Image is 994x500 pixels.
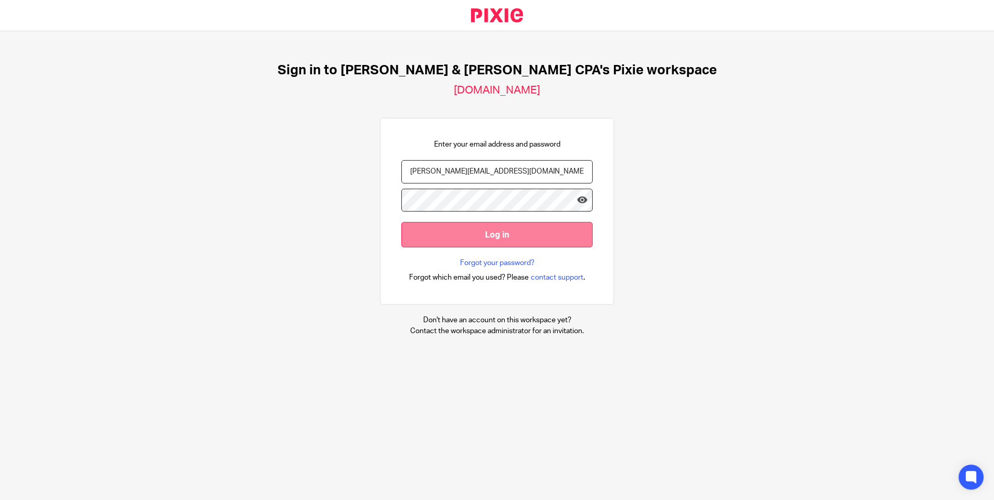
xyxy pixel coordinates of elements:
a: Forgot your password? [460,258,534,268]
span: Forgot which email you used? Please [409,272,529,283]
p: Contact the workspace administrator for an invitation. [410,326,584,336]
span: contact support [531,272,583,283]
input: name@example.com [401,160,593,183]
h2: [DOMAIN_NAME] [454,84,540,97]
h1: Sign in to [PERSON_NAME] & [PERSON_NAME] CPA's Pixie workspace [278,62,717,78]
p: Don't have an account on this workspace yet? [410,315,584,325]
input: Log in [401,222,593,247]
div: . [409,271,585,283]
p: Enter your email address and password [434,139,560,150]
